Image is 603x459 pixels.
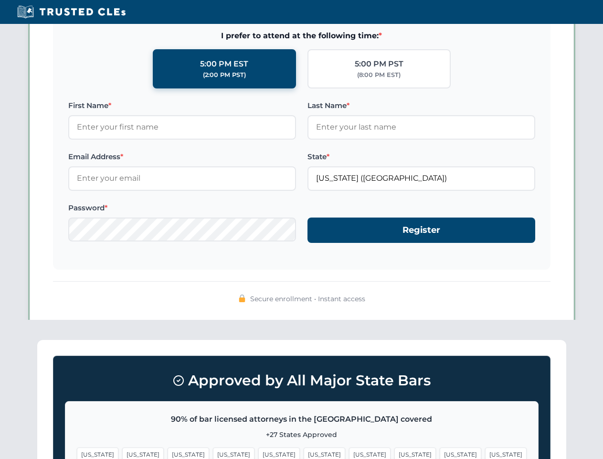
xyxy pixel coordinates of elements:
[68,100,296,111] label: First Name
[238,295,246,302] img: 🔒
[68,151,296,163] label: Email Address
[65,368,539,393] h3: Approved by All Major State Bars
[307,115,535,139] input: Enter your last name
[307,151,535,163] label: State
[307,100,535,111] label: Last Name
[77,413,527,426] p: 90% of bar licensed attorneys in the [GEOGRAPHIC_DATA] covered
[307,166,535,190] input: Florida (FL)
[68,166,296,190] input: Enter your email
[250,294,365,304] span: Secure enrollment • Instant access
[77,429,527,440] p: +27 States Approved
[14,5,128,19] img: Trusted CLEs
[307,218,535,243] button: Register
[203,70,246,80] div: (2:00 PM PST)
[200,58,248,70] div: 5:00 PM EST
[68,202,296,214] label: Password
[68,30,535,42] span: I prefer to attend at the following time:
[357,70,401,80] div: (8:00 PM EST)
[355,58,403,70] div: 5:00 PM PST
[68,115,296,139] input: Enter your first name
